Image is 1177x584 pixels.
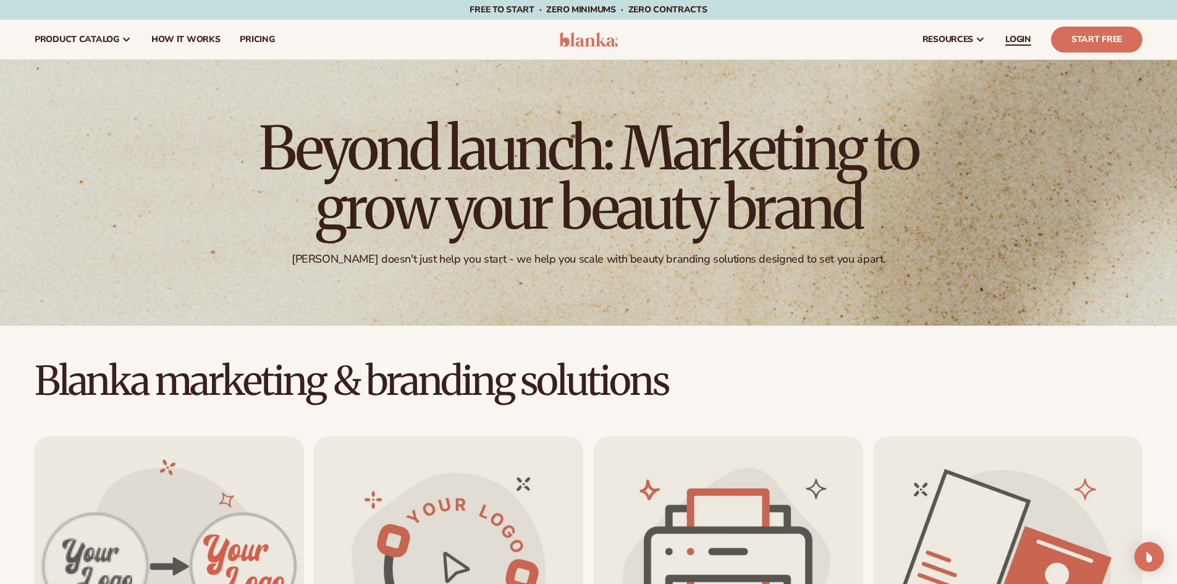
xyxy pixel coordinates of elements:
[25,20,141,59] a: product catalog
[559,32,618,47] img: logo
[151,35,221,44] span: How It Works
[1051,27,1142,53] a: Start Free
[141,20,230,59] a: How It Works
[922,35,973,44] span: resources
[470,4,707,15] span: Free to start · ZERO minimums · ZERO contracts
[995,20,1041,59] a: LOGIN
[230,20,284,59] a: pricing
[249,119,929,237] h1: Beyond launch: Marketing to grow your beauty brand
[35,35,119,44] span: product catalog
[913,20,995,59] a: resources
[240,35,274,44] span: pricing
[1005,35,1031,44] span: LOGIN
[1134,542,1164,572] div: Open Intercom Messenger
[292,252,885,266] div: [PERSON_NAME] doesn't just help you start - we help you scale with beauty branding solutions desi...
